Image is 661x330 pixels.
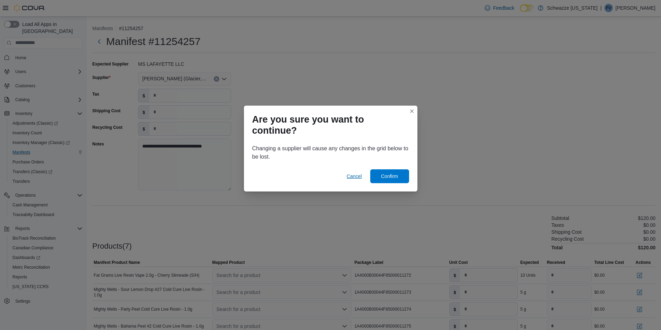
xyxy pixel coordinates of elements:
span: Cancel [347,173,362,180]
p: Changing a supplier will cause any changes in the grid below to be lost. [252,144,409,161]
button: Confirm [370,169,409,183]
button: Closes this modal window [408,107,416,115]
button: Cancel [344,169,365,183]
span: Confirm [381,173,398,180]
h1: Are you sure you want to continue? [252,114,404,136]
